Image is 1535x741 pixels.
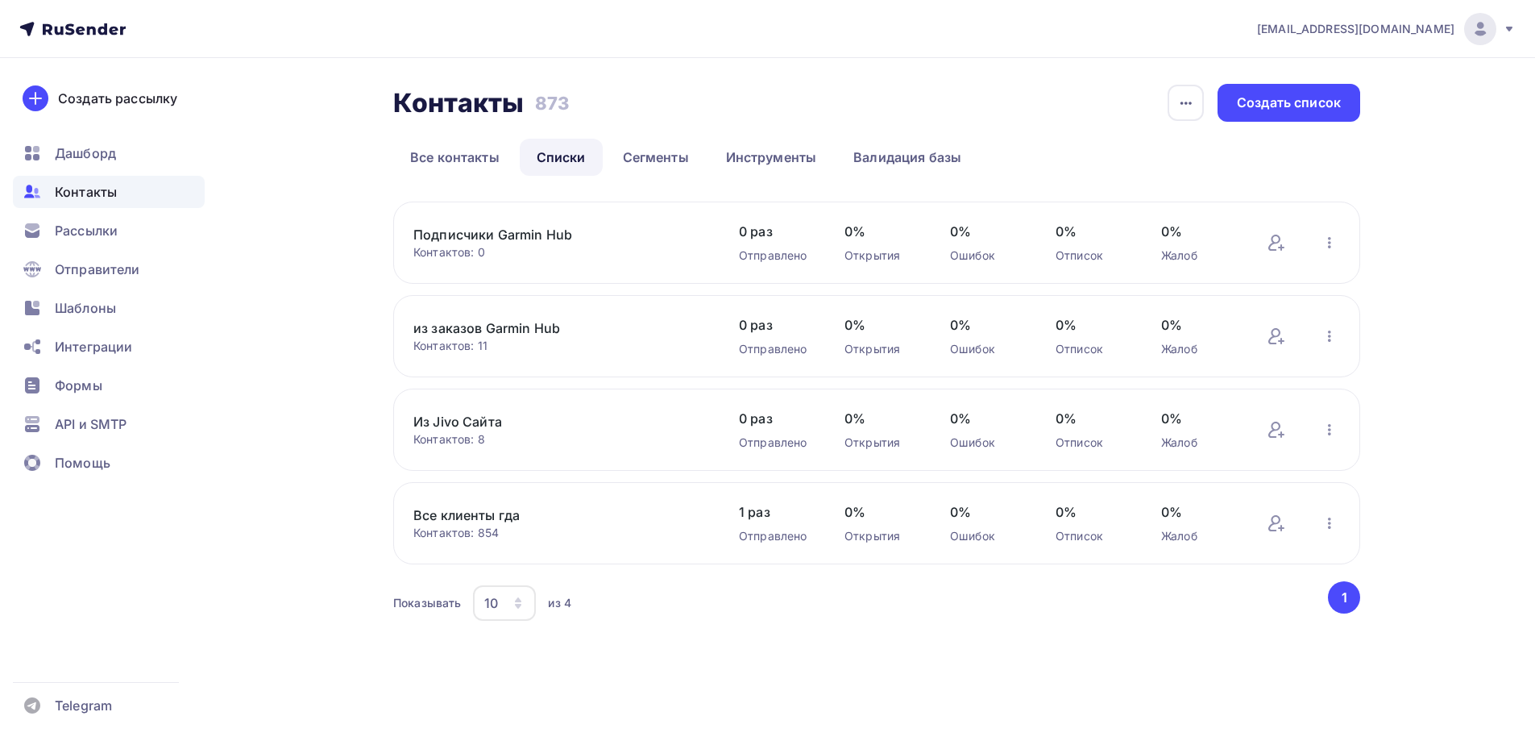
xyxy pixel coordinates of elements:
span: 0% [950,222,1023,241]
span: 0% [844,222,918,241]
span: API и SMTP [55,414,127,434]
span: 0% [1161,409,1234,428]
div: Ошибок [950,341,1023,357]
div: Показывать [393,595,461,611]
span: 1 раз [739,502,812,522]
span: Дашборд [55,144,116,163]
span: 0% [1161,222,1234,241]
span: Контакты [55,182,117,202]
span: 0% [1056,409,1129,428]
div: Отписок [1056,435,1129,451]
span: 0% [1161,315,1234,335]
div: Контактов: 11 [413,338,707,354]
a: Из Jivo Сайта [413,412,687,431]
span: [EMAIL_ADDRESS][DOMAIN_NAME] [1257,21,1454,37]
div: Контактов: 854 [413,525,707,541]
span: Отправители [55,260,140,279]
h3: 873 [535,92,569,114]
span: 0% [844,315,918,335]
a: Сегменты [606,139,706,176]
span: 0% [950,502,1023,522]
div: Отписок [1056,341,1129,357]
span: 0% [950,315,1023,335]
div: Контактов: 0 [413,244,707,260]
span: Формы [55,376,102,395]
a: Все контакты [393,139,517,176]
button: 10 [472,585,537,622]
div: Открытия [844,341,918,357]
div: Отписок [1056,248,1129,264]
a: Формы [13,369,205,402]
div: Открытия [844,248,918,264]
a: Валидация базы [836,139,978,176]
div: Ошибок [950,248,1023,264]
div: 10 [484,593,498,613]
div: Отправлено [739,528,812,544]
a: Подписчики Garmin Hub [413,225,687,244]
span: Помощь [55,453,110,472]
a: [EMAIL_ADDRESS][DOMAIN_NAME] [1257,13,1516,45]
a: из заказов Garmin Hub [413,318,687,338]
span: 0% [1161,502,1234,522]
span: Telegram [55,696,112,715]
div: Открытия [844,435,918,451]
ul: Pagination [1325,581,1361,614]
a: Отправители [13,253,205,285]
div: Создать рассылку [58,89,177,108]
div: Жалоб [1161,248,1234,264]
a: Все клиенты гда [413,506,687,525]
a: Списки [520,139,603,176]
span: Интеграции [55,337,132,356]
div: Жалоб [1161,528,1234,544]
span: 0% [950,409,1023,428]
span: Шаблоны [55,298,116,318]
div: Открытия [844,528,918,544]
h2: Контакты [393,87,524,119]
div: Отправлено [739,341,812,357]
div: из 4 [548,595,571,611]
span: 0% [844,409,918,428]
a: Рассылки [13,214,205,247]
div: Жалоб [1161,341,1234,357]
a: Дашборд [13,137,205,169]
span: 0% [1056,502,1129,522]
span: 0% [844,502,918,522]
div: Жалоб [1161,435,1234,451]
a: Шаблоны [13,292,205,324]
span: Рассылки [55,221,118,240]
span: 0 раз [739,222,812,241]
span: 0% [1056,222,1129,241]
div: Создать список [1237,94,1341,112]
a: Инструменты [709,139,834,176]
a: Контакты [13,176,205,208]
div: Ошибок [950,528,1023,544]
span: 0 раз [739,409,812,428]
div: Контактов: 8 [413,431,707,448]
div: Ошибок [950,435,1023,451]
span: 0 раз [739,315,812,335]
span: 0% [1056,315,1129,335]
div: Отправлено [739,248,812,264]
button: Go to page 1 [1328,581,1360,614]
div: Отправлено [739,435,812,451]
div: Отписок [1056,528,1129,544]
